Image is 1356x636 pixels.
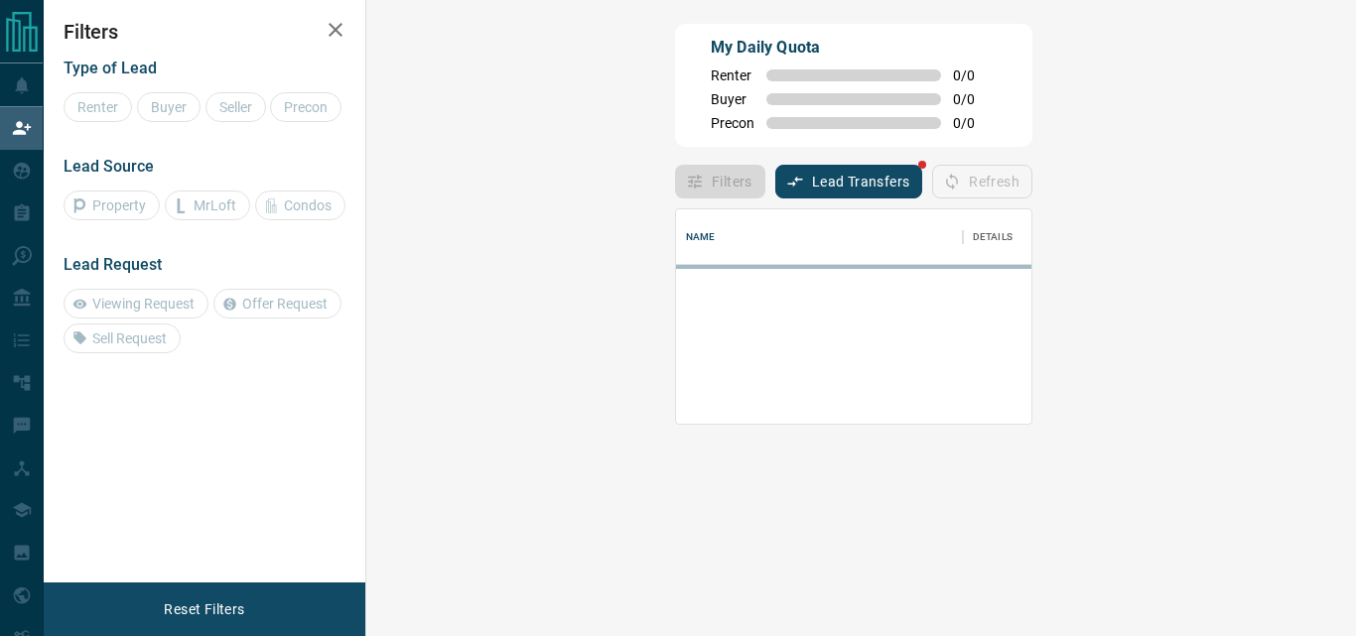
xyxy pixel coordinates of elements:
[151,592,257,626] button: Reset Filters
[64,157,154,176] span: Lead Source
[775,165,923,198] button: Lead Transfers
[64,59,157,77] span: Type of Lead
[953,115,997,131] span: 0 / 0
[711,67,754,83] span: Renter
[64,255,162,274] span: Lead Request
[711,91,754,107] span: Buyer
[64,20,345,44] h2: Filters
[676,209,963,265] div: Name
[973,209,1013,265] div: Details
[953,67,997,83] span: 0 / 0
[711,115,754,131] span: Precon
[953,91,997,107] span: 0 / 0
[711,36,997,60] p: My Daily Quota
[686,209,716,265] div: Name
